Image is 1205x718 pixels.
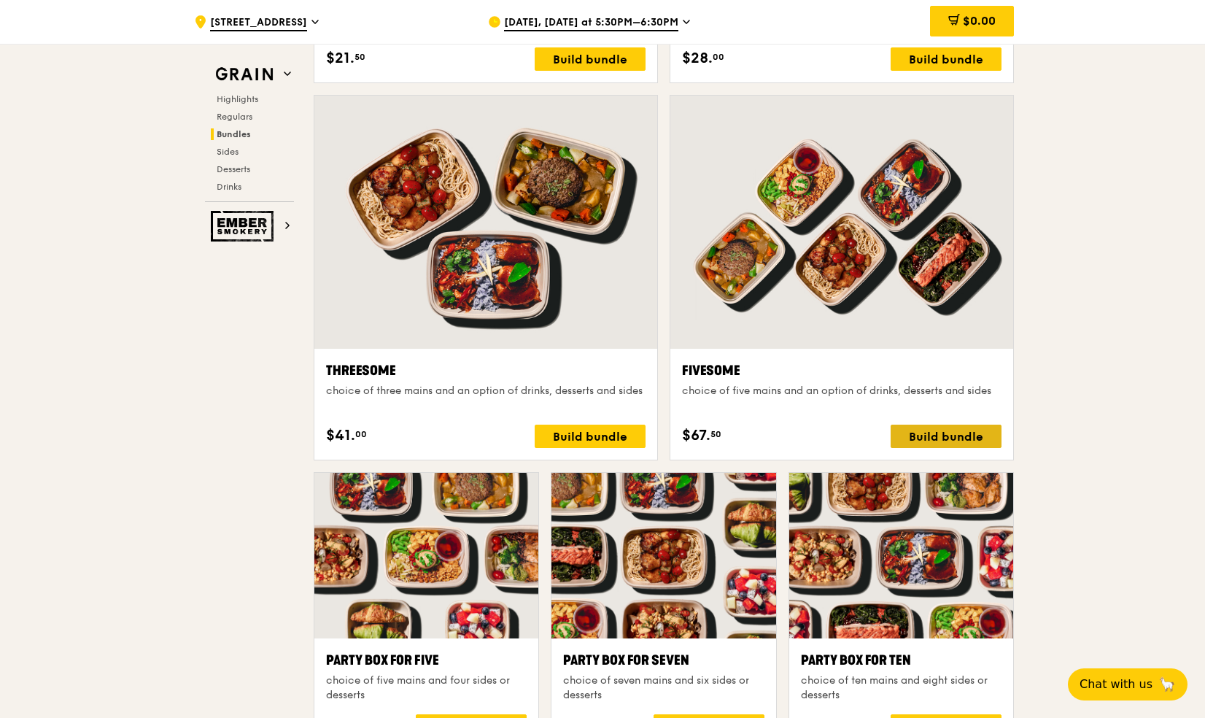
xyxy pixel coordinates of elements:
[891,425,1001,448] div: Build bundle
[682,384,1001,398] div: choice of five mains and an option of drinks, desserts and sides
[801,650,1001,671] div: Party Box for Ten
[1158,676,1176,693] span: 🦙
[682,47,713,69] span: $28.
[326,650,527,671] div: Party Box for Five
[217,94,258,104] span: Highlights
[326,47,354,69] span: $21.
[801,673,1001,703] div: choice of ten mains and eight sides or desserts
[211,61,278,88] img: Grain web logo
[682,360,1001,381] div: Fivesome
[211,211,278,242] img: Ember Smokery web logo
[217,164,250,174] span: Desserts
[891,47,1001,71] div: Build bundle
[563,673,764,703] div: choice of seven mains and six sides or desserts
[563,650,764,671] div: Party Box for Seven
[355,428,367,440] span: 00
[963,14,996,28] span: $0.00
[1080,676,1152,693] span: Chat with us
[326,425,355,447] span: $41.
[535,47,646,71] div: Build bundle
[210,15,307,31] span: [STREET_ADDRESS]
[504,15,678,31] span: [DATE], [DATE] at 5:30PM–6:30PM
[713,51,724,63] span: 00
[217,182,241,192] span: Drinks
[217,112,252,122] span: Regulars
[535,425,646,448] div: Build bundle
[326,673,527,703] div: choice of five mains and four sides or desserts
[354,51,365,63] span: 50
[217,129,251,139] span: Bundles
[682,425,710,447] span: $67.
[217,147,239,157] span: Sides
[326,384,646,398] div: choice of three mains and an option of drinks, desserts and sides
[326,360,646,381] div: Threesome
[1068,668,1187,700] button: Chat with us🦙
[710,428,721,440] span: 50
